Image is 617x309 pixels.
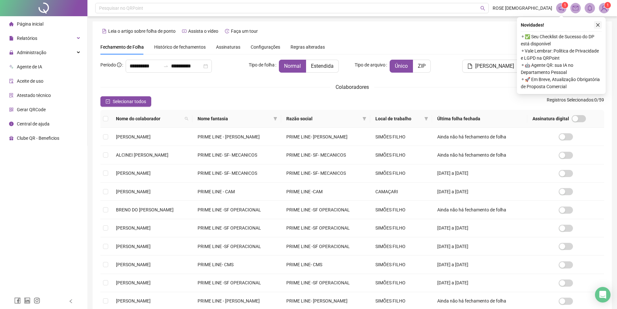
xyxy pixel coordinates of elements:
[182,29,187,33] span: youtube
[192,219,281,237] td: PRIME LINE -SF OPERACIONAL
[154,44,206,50] span: Histórico de fechamentos
[9,107,14,112] span: qrcode
[9,79,14,83] span: audit
[9,36,14,41] span: file
[291,45,325,49] span: Regras alteradas
[192,164,281,183] td: PRIME LINE- SF- MECANICOS
[281,183,370,201] td: PRIME LINE -CAM
[192,201,281,219] td: PRIME LINE -SF OPERACIONAL
[251,45,280,49] span: Configurações
[116,189,151,194] span: [PERSON_NAME]
[225,29,229,33] span: history
[573,5,578,11] span: mail
[547,96,604,107] span: : 0 / 59
[24,297,30,304] span: linkedin
[192,146,281,164] td: PRIME LINE- SF- MECANICOS
[281,128,370,146] td: PRIME LINE- [PERSON_NAME]
[281,237,370,256] td: PRIME LINE -SF OPERACIONAL
[17,50,46,55] span: Administração
[117,63,121,67] span: info-circle
[17,93,51,98] span: Atestado técnico
[521,76,602,90] span: ⚬ 🚀 Em Breve, Atualização Obrigatória de Proposta Comercial
[281,146,370,164] td: PRIME LINE- SF- MECANICOS
[432,110,528,128] th: Última folha fechada
[286,115,360,122] span: Razão social
[17,21,43,27] span: Página inicial
[521,47,602,62] span: ⚬ Vale Lembrar: Política de Privacidade e LGPD na QRPoint
[9,50,14,55] span: lock
[462,60,519,73] button: [PERSON_NAME]
[183,114,190,124] span: search
[273,117,277,121] span: filter
[17,121,50,126] span: Central de ajuda
[284,63,301,69] span: Normal
[596,23,600,27] span: close
[437,298,506,303] span: Ainda não há fechamento de folha
[370,256,432,274] td: SIMÕES FILHO
[281,256,370,274] td: PRIME LINE- CMS
[362,117,366,121] span: filter
[562,2,568,8] sup: 1
[163,64,168,69] span: swap-right
[116,225,151,231] span: [PERSON_NAME]
[437,134,506,139] span: Ainda não há fechamento de folha
[432,237,528,256] td: [DATE] a [DATE]
[607,3,609,7] span: 1
[595,287,611,303] div: Open Intercom Messenger
[395,63,408,69] span: Único
[116,115,182,122] span: Nome do colaborador
[437,152,506,158] span: Ainda não há fechamento de folha
[370,237,432,256] td: SIMÕES FILHO
[370,146,432,164] td: SIMÕES FILHO
[467,64,473,69] span: file
[198,115,271,122] span: Nome fantasia
[432,274,528,292] td: [DATE] a [DATE]
[604,2,611,8] sup: Atualize o seu contato no menu Meus Dados
[281,219,370,237] td: PRIME LINE -SF OPERACIONAL
[116,280,151,285] span: [PERSON_NAME]
[106,99,110,104] span: check-square
[17,136,59,141] span: Clube QR - Beneficios
[116,134,151,139] span: [PERSON_NAME]
[370,183,432,201] td: CAMAÇARI
[281,274,370,292] td: PRIME LINE -SF OPERACIONAL
[17,64,42,69] span: Agente de IA
[192,183,281,201] td: PRIME LINE - CAM
[599,3,609,13] img: 93476
[9,93,14,98] span: solution
[355,61,385,68] span: Tipo de arquivo
[493,5,552,12] span: ROSE [DEMOGRAPHIC_DATA]
[34,297,40,304] span: instagram
[163,64,168,69] span: to
[370,128,432,146] td: SIMÕES FILHO
[336,84,369,90] span: Colaboradores
[116,262,151,267] span: [PERSON_NAME]
[587,5,593,11] span: bell
[424,117,428,121] span: filter
[249,61,275,68] span: Tipo de folha
[375,115,422,122] span: Local de trabalho
[100,44,144,50] span: Fechamento de Folha
[192,274,281,292] td: PRIME LINE -SF OPERACIONAL
[17,107,46,112] span: Gerar QRCode
[116,152,168,158] span: ALCINEI [PERSON_NAME]
[9,122,14,126] span: info-circle
[272,114,279,124] span: filter
[231,29,258,34] span: Faça um tour
[361,114,368,124] span: filter
[370,201,432,219] td: SIMÕES FILHO
[14,297,21,304] span: facebook
[116,171,151,176] span: [PERSON_NAME]
[108,29,176,34] span: Leia o artigo sobre folha de ponto
[480,6,485,11] span: search
[521,33,602,47] span: ⚬ ✅ Seu Checklist de Sucesso do DP está disponível
[532,115,569,122] span: Assinatura digital
[432,164,528,183] td: [DATE] a [DATE]
[370,164,432,183] td: SIMÕES FILHO
[17,36,37,41] span: Relatórios
[558,5,564,11] span: notification
[311,63,334,69] span: Estendida
[432,256,528,274] td: [DATE] a [DATE]
[423,114,429,124] span: filter
[521,62,602,76] span: ⚬ 🤖 Agente QR: sua IA no Departamento Pessoal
